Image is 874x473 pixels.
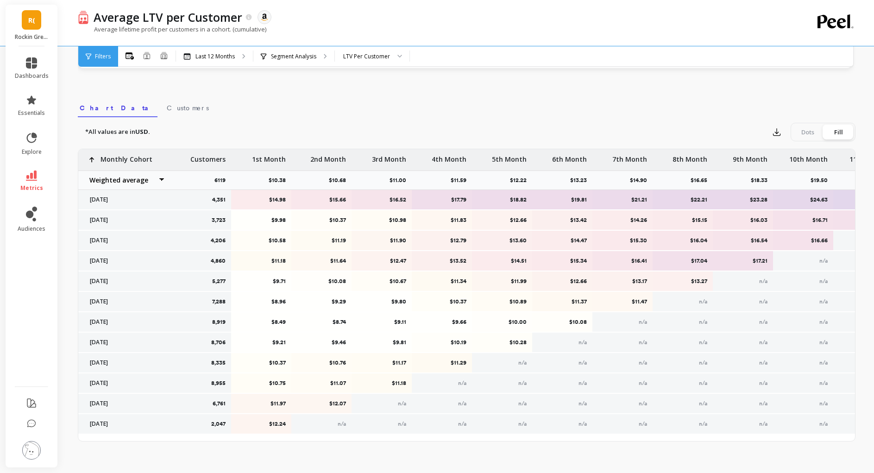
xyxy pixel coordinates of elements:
p: [DATE] [84,196,165,203]
p: [DATE] [84,277,165,285]
span: n/a [759,359,767,366]
p: $12.66 [478,216,527,224]
p: 4th Month [432,149,466,164]
span: n/a [639,339,647,346]
p: $16.54 [719,237,767,244]
p: $16.65 [691,177,713,184]
span: dashboards [15,72,49,80]
p: $8.74 [297,318,346,326]
p: $16.71 [779,216,828,224]
p: Monthly Cohort [101,149,152,164]
span: n/a [518,421,527,427]
span: n/a [578,339,587,346]
p: $14.51 [478,257,527,265]
span: n/a [759,298,767,305]
p: $8.49 [237,318,286,326]
p: [DATE] [84,318,165,326]
p: $22.21 [659,196,707,203]
span: explore [22,148,42,156]
p: $10.19 [418,339,466,346]
span: n/a [398,421,406,427]
p: $11.18 [358,379,406,387]
p: [DATE] [84,237,165,244]
p: 2,047 [211,420,226,428]
p: $11.83 [418,216,466,224]
p: Last 12 Months [195,53,235,60]
p: 7,288 [212,298,226,305]
span: essentials [18,109,45,117]
span: n/a [819,339,828,346]
p: $10.38 [269,177,291,184]
p: $9.81 [358,339,406,346]
span: n/a [759,319,767,325]
p: 6119 [214,177,231,184]
p: Segment Analysis [271,53,316,60]
p: 10th Month [789,149,828,164]
p: $9.66 [418,318,466,326]
p: $13.17 [598,277,647,285]
p: $9.11 [358,318,406,326]
span: n/a [759,339,767,346]
p: $11.97 [237,400,286,407]
p: 8,955 [211,379,226,387]
p: $10.67 [358,277,406,285]
p: $12.66 [538,277,587,285]
span: n/a [639,380,647,386]
img: profile picture [22,441,41,460]
span: Chart Data [80,103,156,113]
span: metrics [20,184,43,192]
p: $10.37 [418,298,466,305]
span: n/a [458,400,466,407]
p: $10.08 [538,318,587,326]
span: audiences [18,225,45,233]
span: n/a [518,400,527,407]
p: $12.22 [510,177,532,184]
p: $10.37 [237,359,286,366]
span: n/a [458,421,466,427]
p: $15.66 [297,196,346,203]
span: n/a [518,380,527,386]
p: $10.08 [297,277,346,285]
span: n/a [639,359,647,366]
span: n/a [699,298,707,305]
p: 4,206 [211,237,226,244]
p: $13.52 [418,257,466,265]
span: n/a [759,278,767,284]
span: n/a [819,400,828,407]
p: $12.79 [418,237,466,244]
p: [DATE] [84,339,165,346]
p: $13.23 [570,177,592,184]
p: $17.21 [719,257,767,265]
p: $9.46 [297,339,346,346]
p: $11.59 [451,177,472,184]
p: 5th Month [492,149,527,164]
p: $11.99 [478,277,527,285]
span: n/a [819,319,828,325]
p: 3,723 [212,216,226,224]
p: $10.58 [237,237,286,244]
span: n/a [699,421,707,427]
p: Average LTV per Customer [94,9,242,25]
p: [DATE] [84,298,165,305]
span: Filters [95,53,111,60]
span: n/a [639,319,647,325]
p: $15.15 [659,216,707,224]
p: [DATE] [84,379,165,387]
span: n/a [699,400,707,407]
p: 6th Month [552,149,587,164]
p: $19.81 [538,196,587,203]
span: R( [28,15,35,25]
img: header icon [78,10,89,24]
nav: Tabs [78,96,855,117]
p: $18.33 [751,177,773,184]
p: $11.18 [237,257,286,265]
p: $10.28 [478,339,527,346]
p: $8.96 [237,298,286,305]
p: $10.75 [237,379,286,387]
p: $12.47 [358,257,406,265]
p: $14.98 [237,196,286,203]
p: $17.04 [659,257,707,265]
p: $11.00 [390,177,412,184]
p: [DATE] [84,359,165,366]
p: $10.89 [478,298,527,305]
